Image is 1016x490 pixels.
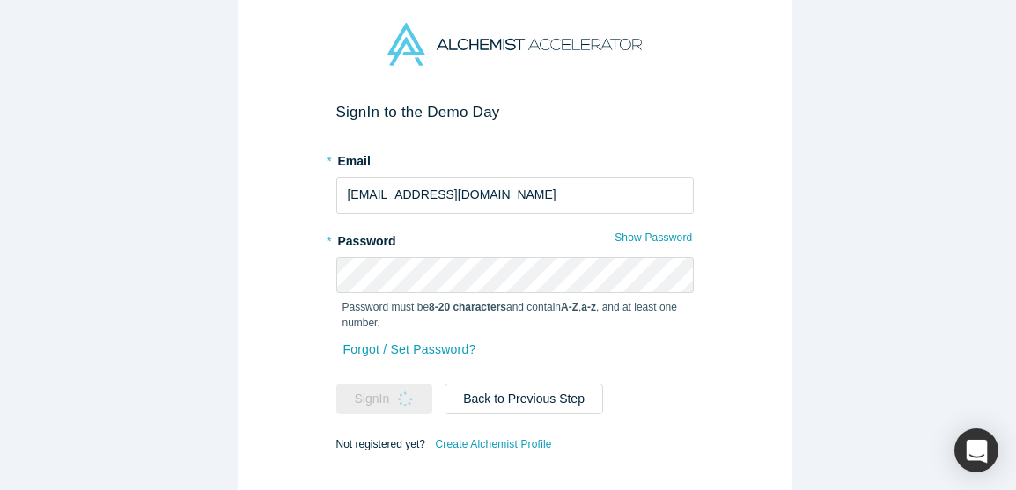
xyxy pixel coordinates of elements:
label: Password [336,226,694,251]
button: SignIn [336,384,433,414]
img: Alchemist Accelerator Logo [387,23,641,66]
h2: Sign In to the Demo Day [336,103,694,121]
button: Show Password [614,226,693,249]
label: Email [336,146,694,171]
strong: A-Z [561,301,578,313]
a: Forgot / Set Password? [342,334,477,365]
a: Create Alchemist Profile [434,433,552,456]
button: Back to Previous Step [445,384,603,414]
span: Not registered yet? [336,438,425,450]
strong: a-z [581,301,596,313]
strong: 8-20 characters [429,301,506,313]
p: Password must be and contain , , and at least one number. [342,299,688,331]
